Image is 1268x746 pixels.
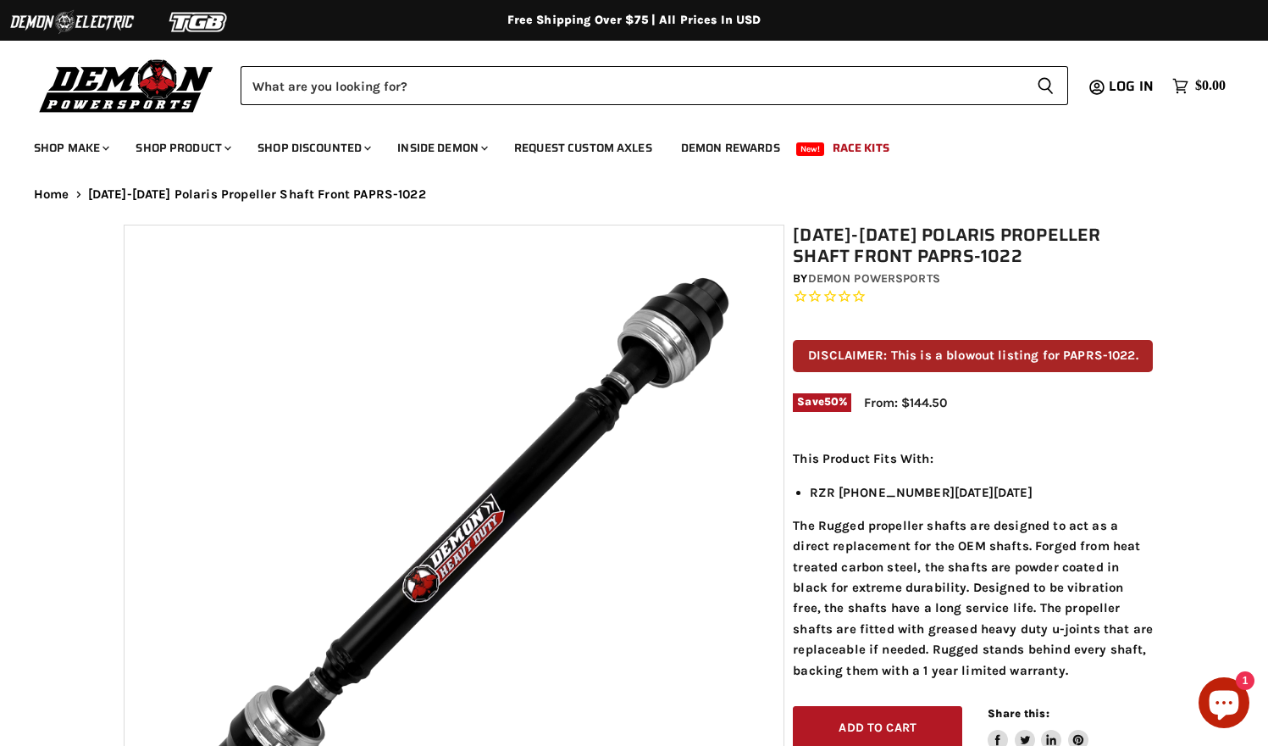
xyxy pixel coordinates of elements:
[793,448,1153,681] div: The Rugged propeller shafts are designed to act as a direct replacement for the OEM shafts. Forge...
[241,66,1068,105] form: Product
[88,187,426,202] span: [DATE]-[DATE] Polaris Propeller Shaft Front PAPRS-1022
[793,393,851,412] span: Save %
[839,721,916,735] span: Add to cart
[793,225,1153,267] h1: [DATE]-[DATE] Polaris Propeller Shaft Front PAPRS-1022
[820,131,902,165] a: Race Kits
[808,271,940,286] a: Demon Powersports
[1193,677,1254,732] inbox-online-store-chat: Shopify online store chat
[21,131,119,165] a: Shop Make
[810,482,1153,503] li: RZR [PHONE_NUMBER][DATE][DATE]
[793,270,1153,288] div: by
[793,448,1153,469] p: This Product Fits With:
[136,6,263,38] img: TGB Logo 2
[793,340,1153,371] p: DISCLAIMER: This is a blowout listing for PAPRS-1022.
[988,707,1049,720] span: Share this:
[824,395,839,408] span: 50
[21,124,1221,165] ul: Main menu
[1101,79,1164,94] a: Log in
[668,131,793,165] a: Demon Rewards
[864,395,947,410] span: From: $144.50
[245,131,381,165] a: Shop Discounted
[1023,66,1068,105] button: Search
[1109,75,1154,97] span: Log in
[8,6,136,38] img: Demon Electric Logo 2
[385,131,498,165] a: Inside Demon
[501,131,665,165] a: Request Custom Axles
[241,66,1023,105] input: Search
[796,142,825,156] span: New!
[1195,78,1226,94] span: $0.00
[793,288,1153,306] span: Rated 0.0 out of 5 stars 0 reviews
[34,55,219,115] img: Demon Powersports
[34,187,69,202] a: Home
[123,131,241,165] a: Shop Product
[1164,74,1234,98] a: $0.00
